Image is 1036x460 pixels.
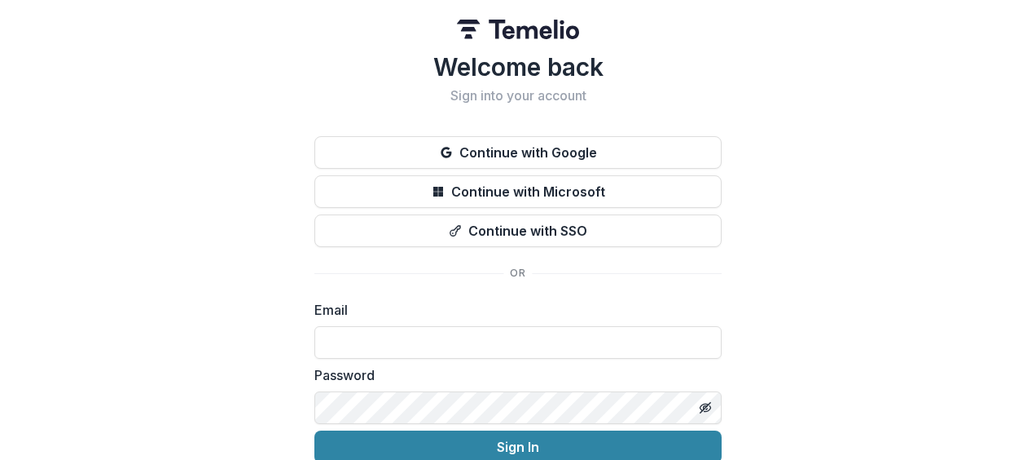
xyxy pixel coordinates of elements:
button: Continue with Microsoft [314,175,722,208]
label: Password [314,365,712,385]
button: Continue with SSO [314,215,722,247]
h1: Welcome back [314,52,722,82]
img: Temelio [457,20,579,39]
h2: Sign into your account [314,88,722,104]
button: Toggle password visibility [692,395,718,421]
button: Continue with Google [314,136,722,169]
label: Email [314,300,712,320]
